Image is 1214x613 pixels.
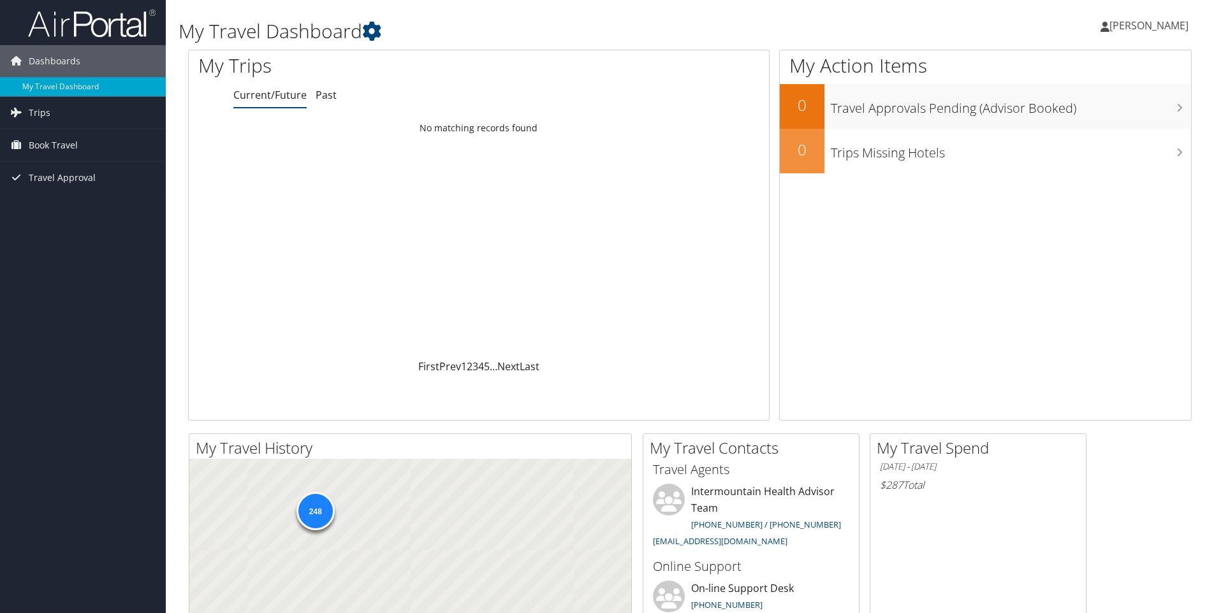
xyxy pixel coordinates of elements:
h1: My Travel Dashboard [179,18,860,45]
a: [EMAIL_ADDRESS][DOMAIN_NAME] [653,535,787,547]
h6: [DATE] - [DATE] [880,461,1076,473]
a: 1 [461,359,467,373]
span: $287 [880,478,903,492]
span: Book Travel [29,129,78,161]
h1: My Action Items [780,52,1191,79]
h3: Travel Approvals Pending (Advisor Booked) [831,93,1191,117]
h1: My Trips [198,52,518,79]
h3: Trips Missing Hotels [831,138,1191,162]
a: Last [520,359,539,373]
img: airportal-logo.png [28,8,156,38]
a: 5 [484,359,490,373]
a: Current/Future [233,88,307,102]
a: [PHONE_NUMBER] / [PHONE_NUMBER] [691,519,841,530]
h3: Travel Agents [653,461,849,479]
a: 0Travel Approvals Pending (Advisor Booked) [780,84,1191,129]
a: First [418,359,439,373]
span: Dashboards [29,45,80,77]
a: Prev [439,359,461,373]
a: 4 [478,359,484,373]
a: 0Trips Missing Hotels [780,129,1191,173]
span: … [490,359,497,373]
h2: My Travel History [196,437,631,459]
div: 248 [296,492,334,530]
a: 2 [467,359,472,373]
a: [PERSON_NAME] [1101,6,1201,45]
td: No matching records found [189,117,769,140]
h2: My Travel Spend [877,437,1086,459]
span: Trips [29,97,50,129]
li: Intermountain Health Advisor Team [647,484,856,552]
h3: Online Support [653,558,849,575]
a: Next [497,359,520,373]
a: 3 [472,359,478,373]
h2: 0 [780,94,824,116]
span: [PERSON_NAME] [1109,18,1188,32]
a: [PHONE_NUMBER] [691,599,763,610]
h2: My Travel Contacts [650,437,859,459]
span: Travel Approval [29,162,96,194]
h6: Total [880,478,1076,492]
h2: 0 [780,139,824,161]
a: Past [316,88,337,102]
